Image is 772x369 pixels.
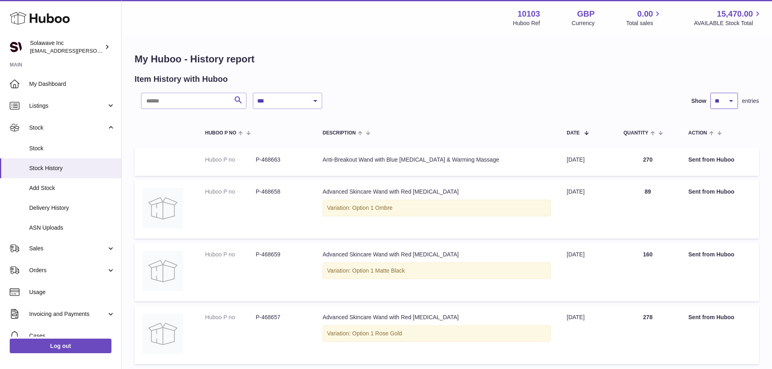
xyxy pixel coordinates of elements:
h2: Item History with Huboo [135,74,228,85]
td: Anti-Breakout Wand with Blue [MEDICAL_DATA] & Warming Massage [314,148,559,176]
strong: Sent from Huboo [689,314,735,320]
dt: Huboo P no [205,156,256,164]
div: Variation: Option 1 Ombre [323,200,551,216]
span: Date [567,130,580,136]
dd: P-468657 [256,314,306,321]
img: no-photo.jpg [143,251,183,291]
span: Quantity [624,130,648,136]
span: Delivery History [29,204,115,212]
strong: 10103 [518,9,540,19]
dt: Huboo P no [205,314,256,321]
td: 270 [616,148,680,176]
td: 160 [616,243,680,301]
span: Invoicing and Payments [29,310,107,318]
td: Advanced Skincare Wand with Red [MEDICAL_DATA] [314,180,559,239]
span: Description [323,130,356,136]
span: Stock [29,145,115,152]
span: Stock [29,124,107,132]
a: 0.00 Total sales [626,9,662,27]
span: entries [742,97,759,105]
span: Usage [29,288,115,296]
span: Huboo P no [205,130,236,136]
td: 89 [616,180,680,239]
img: no-photo.jpg [143,188,183,228]
dd: P-468658 [256,188,306,196]
div: Variation: Option 1 Rose Gold [323,325,551,342]
span: 15,470.00 [717,9,753,19]
strong: Sent from Huboo [689,156,735,163]
td: [DATE] [559,180,616,239]
strong: Sent from Huboo [689,188,735,195]
img: kat.padilla@solawave.co [10,41,22,53]
div: Huboo Ref [513,19,540,27]
a: Log out [10,339,111,353]
label: Show [691,97,706,105]
span: My Dashboard [29,80,115,88]
td: Advanced Skincare Wand with Red [MEDICAL_DATA] [314,305,559,364]
span: AVAILABLE Stock Total [694,19,762,27]
dt: Huboo P no [205,188,256,196]
div: Solawave Inc [30,39,103,55]
span: ASN Uploads [29,224,115,232]
span: Sales [29,245,107,252]
img: no-photo.jpg [143,314,183,354]
div: Currency [572,19,595,27]
td: Advanced Skincare Wand with Red [MEDICAL_DATA] [314,243,559,301]
td: [DATE] [559,148,616,176]
td: [DATE] [559,305,616,364]
strong: GBP [577,9,595,19]
h1: My Huboo - History report [135,53,759,66]
dd: P-468659 [256,251,306,258]
strong: Sent from Huboo [689,251,735,258]
span: Cases [29,332,115,340]
span: [EMAIL_ADDRESS][PERSON_NAME][DOMAIN_NAME] [30,47,163,54]
td: 278 [616,305,680,364]
span: Total sales [626,19,662,27]
span: Listings [29,102,107,110]
td: [DATE] [559,243,616,301]
span: Action [689,130,707,136]
a: 15,470.00 AVAILABLE Stock Total [694,9,762,27]
div: Variation: Option 1 Matte Black [323,262,551,279]
span: Stock History [29,164,115,172]
span: Add Stock [29,184,115,192]
dt: Huboo P no [205,251,256,258]
span: Orders [29,267,107,274]
span: 0.00 [637,9,653,19]
dd: P-468663 [256,156,306,164]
